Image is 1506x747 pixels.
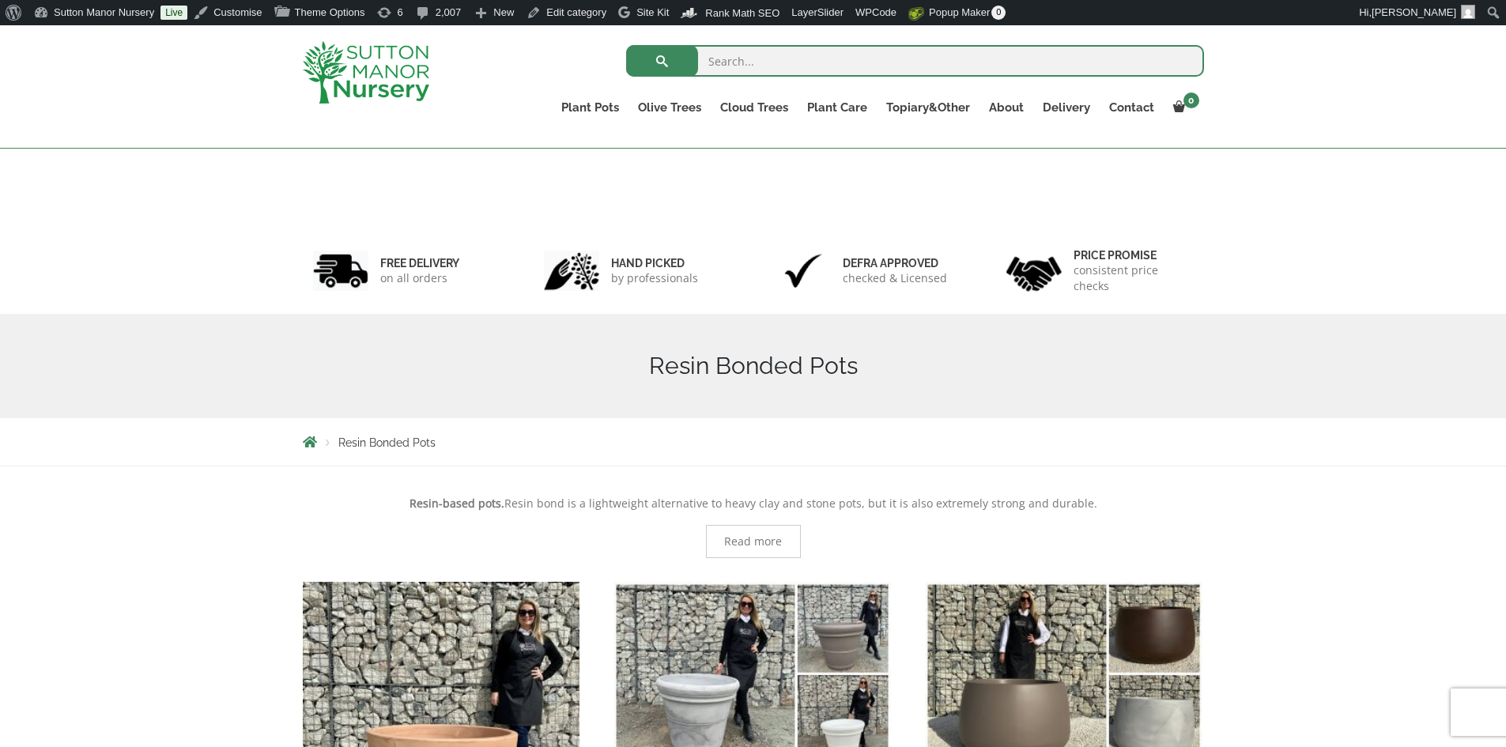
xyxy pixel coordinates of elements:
nav: Breadcrumbs [303,436,1204,448]
a: Live [160,6,187,20]
h1: Resin Bonded Pots [303,352,1204,380]
a: Topiary&Other [877,96,979,119]
a: Cloud Trees [711,96,798,119]
span: Site Kit [636,6,669,18]
strong: Resin-based pots. [410,496,504,511]
a: Delivery [1033,96,1100,119]
p: checked & Licensed [843,270,947,286]
p: Resin bond is a lightweight alternative to heavy clay and stone pots, but it is also extremely st... [303,494,1204,513]
span: Rank Math SEO [705,7,779,19]
a: Plant Pots [552,96,628,119]
h6: Price promise [1074,248,1194,262]
img: 1.jpg [313,251,368,291]
p: by professionals [611,270,698,286]
a: Olive Trees [628,96,711,119]
h6: Defra approved [843,256,947,270]
p: consistent price checks [1074,262,1194,294]
a: Plant Care [798,96,877,119]
img: 4.jpg [1006,247,1062,295]
h6: hand picked [611,256,698,270]
a: 0 [1164,96,1204,119]
a: Contact [1100,96,1164,119]
span: [PERSON_NAME] [1372,6,1456,18]
img: 3.jpg [776,251,831,291]
span: Read more [724,536,782,547]
img: logo [303,41,429,104]
p: on all orders [380,270,459,286]
span: Resin Bonded Pots [338,436,436,449]
a: About [979,96,1033,119]
span: 0 [991,6,1006,20]
input: Search... [626,45,1204,77]
span: 0 [1183,92,1199,108]
img: 2.jpg [544,251,599,291]
h6: FREE DELIVERY [380,256,459,270]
